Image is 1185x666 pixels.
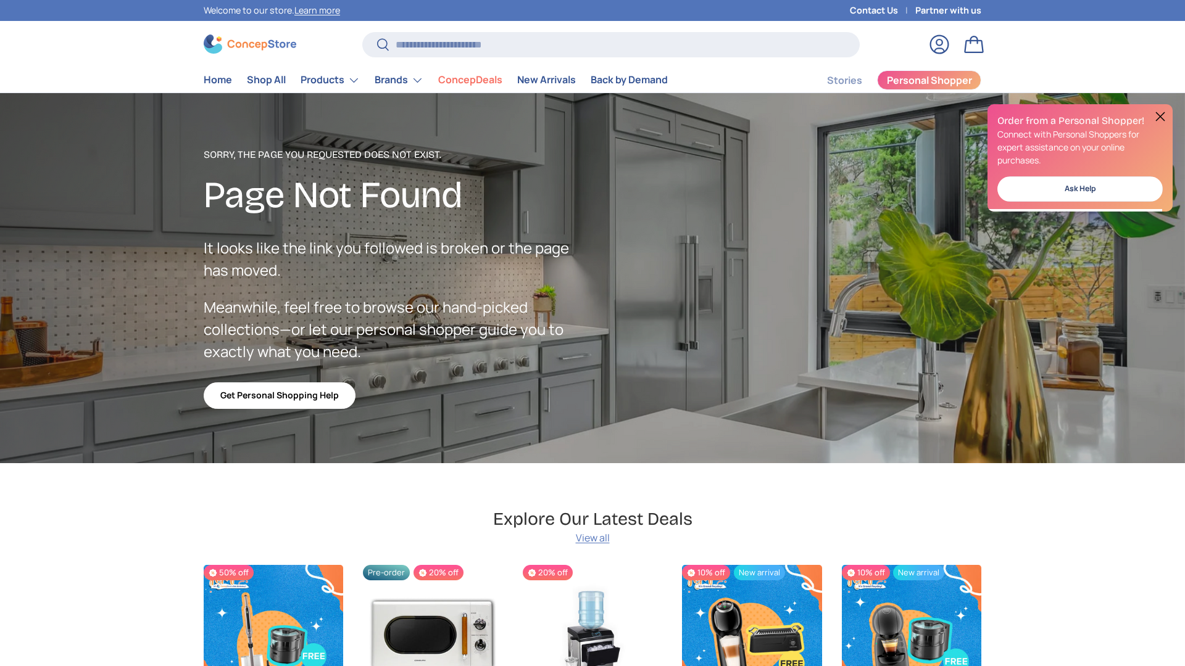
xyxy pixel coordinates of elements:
a: Partner with us [915,4,981,17]
nav: Secondary [797,68,981,92]
a: Ask Help [997,176,1163,202]
h2: Order from a Personal Shopper! [997,114,1163,128]
p: Connect with Personal Shoppers for expert assistance on your online purchases. [997,128,1163,166]
span: New arrival [893,565,944,580]
p: Welcome to our store. [204,4,340,17]
p: Meanwhile, feel free to browse our hand-picked collections—or let our personal shopper guide you ... [204,296,592,363]
summary: Products [293,68,367,92]
a: Shop All [247,68,286,92]
span: 10% off [682,565,730,580]
nav: Primary [204,68,668,92]
span: 20% off [523,565,573,580]
a: Learn more [294,4,340,16]
span: New arrival [734,565,785,580]
a: Contact Us [850,4,915,17]
span: Pre-order [363,565,410,580]
img: ConcepStore [204,35,296,54]
a: New Arrivals [517,68,576,92]
span: 50% off [204,565,254,580]
h2: Page Not Found [204,172,592,218]
span: Personal Shopper [887,75,972,85]
a: View all [576,530,610,545]
span: 10% off [842,565,890,580]
a: Products [301,68,360,92]
a: Back by Demand [591,68,668,92]
a: Stories [827,68,862,92]
a: Get Personal Shopping Help [204,382,355,409]
span: 20% off [414,565,464,580]
h2: Explore Our Latest Deals [493,508,692,530]
p: It looks like the link you followed is broken or the page has moved. [204,237,592,281]
a: Home [204,68,232,92]
a: Brands [375,68,423,92]
p: Sorry, the page you requested does not exist. [204,147,592,162]
a: Personal Shopper [877,70,981,90]
a: ConcepDeals [438,68,502,92]
summary: Brands [367,68,431,92]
